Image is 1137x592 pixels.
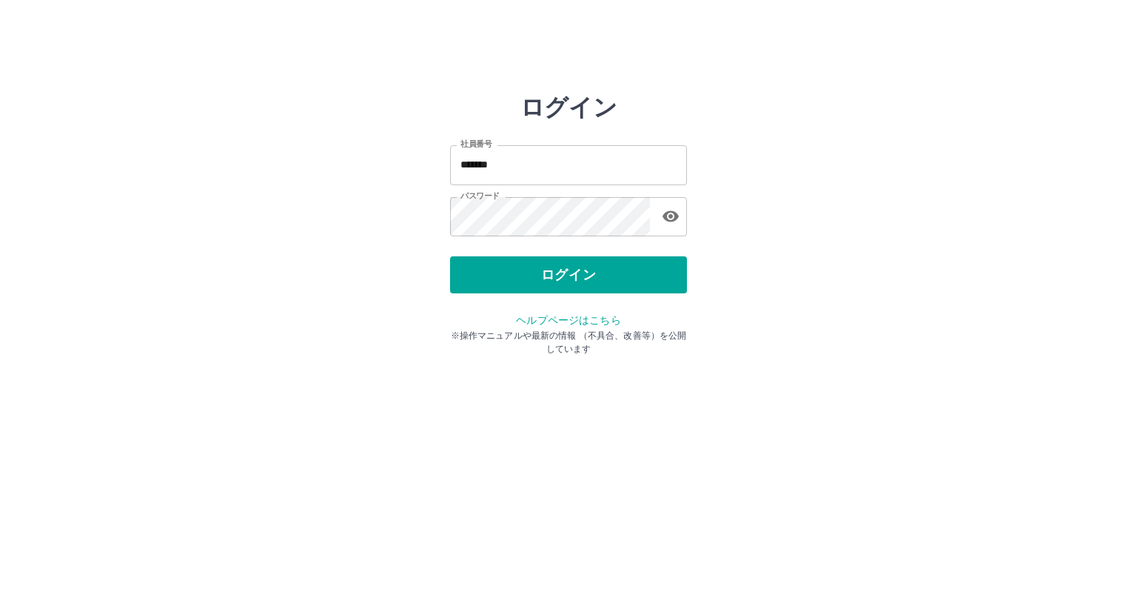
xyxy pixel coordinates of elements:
p: ※操作マニュアルや最新の情報 （不具合、改善等）を公開しています [450,329,687,356]
a: ヘルプページはこちら [516,314,620,326]
h2: ログイン [520,93,617,122]
label: 社員番号 [460,139,492,150]
button: ログイン [450,256,687,293]
label: パスワード [460,190,500,202]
